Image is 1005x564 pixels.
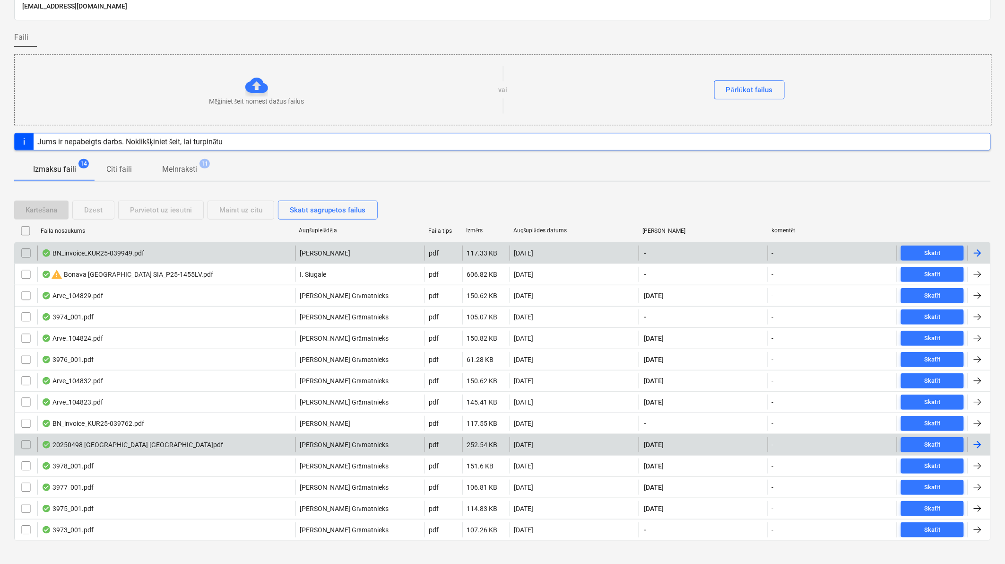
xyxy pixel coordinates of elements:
[42,462,51,470] div: OCR pabeigts
[33,164,76,175] p: Izmaksu faili
[514,505,533,512] div: [DATE]
[300,270,326,279] p: I. Siugale
[901,352,964,367] button: Skatīt
[300,440,389,449] p: [PERSON_NAME] Grāmatnieks
[643,525,647,535] span: -
[901,395,964,410] button: Skatīt
[278,201,378,220] button: Skatīt sagrupētos failus
[42,526,51,534] div: OCR pabeigts
[514,292,533,300] div: [DATE]
[958,519,1005,564] iframe: Chat Widget
[37,137,223,146] div: Jums ir nepabeigts darbs. Noklikšķiniet šeit, lai turpinātu
[14,54,992,125] div: Mēģiniet šeit nomest dažus failusvaiPārlūkot failus
[643,440,665,449] span: [DATE]
[78,159,89,168] span: 14
[300,248,350,258] p: [PERSON_NAME]
[643,248,647,258] span: -
[925,440,941,450] div: Skatīt
[429,249,439,257] div: pdf
[925,482,941,493] div: Skatīt
[42,313,51,321] div: OCR pabeigts
[643,334,665,343] span: [DATE]
[429,335,439,342] div: pdf
[467,420,497,427] div: 117.55 KB
[514,271,533,278] div: [DATE]
[300,504,389,513] p: [PERSON_NAME] Grāmatnieks
[467,462,494,470] div: 151.6 KB
[42,505,94,512] div: 3975_001.pdf
[925,354,941,365] div: Skatīt
[42,420,51,427] div: OCR pabeigts
[643,355,665,364] span: [DATE]
[429,505,439,512] div: pdf
[429,398,439,406] div: pdf
[42,356,94,363] div: 3976_001.pdf
[643,312,647,322] span: -
[429,271,439,278] div: pdf
[643,461,665,471] span: [DATE]
[42,462,94,470] div: 3978_001.pdf
[429,313,439,321] div: pdf
[901,416,964,431] button: Skatīt
[901,288,964,303] button: Skatīt
[772,356,774,363] div: -
[925,312,941,323] div: Skatīt
[772,335,774,342] div: -
[772,505,774,512] div: -
[429,526,439,534] div: pdf
[42,356,51,363] div: OCR pabeigts
[467,398,497,406] div: 145.41 KB
[772,227,893,234] div: komentēt
[429,420,439,427] div: pdf
[901,437,964,452] button: Skatīt
[514,398,533,406] div: [DATE]
[42,441,223,449] div: 20250498 [GEOGRAPHIC_DATA] [GEOGRAPHIC_DATA]pdf
[42,335,51,342] div: OCR pabeigts
[429,484,439,491] div: pdf
[300,483,389,492] p: [PERSON_NAME] Grāmatnieks
[901,309,964,325] button: Skatīt
[300,419,350,428] p: [PERSON_NAME]
[42,420,144,427] div: BN_invoice_KUR25-039762.pdf
[772,526,774,534] div: -
[467,271,497,278] div: 606.82 KB
[772,398,774,406] div: -
[925,461,941,472] div: Skatīt
[300,397,389,407] p: [PERSON_NAME] Grāmatnieks
[772,313,774,321] div: -
[42,335,103,342] div: Arve_104824.pdf
[41,228,292,234] div: Faila nosaukums
[467,249,497,257] div: 117.33 KB
[772,484,774,491] div: -
[772,249,774,257] div: -
[467,505,497,512] div: 114.83 KB
[42,271,51,278] div: OCR pabeigts
[429,377,439,385] div: pdf
[772,271,774,278] div: -
[925,291,941,301] div: Skatīt
[42,526,94,534] div: 3973_001.pdf
[901,373,964,388] button: Skatīt
[643,270,647,279] span: -
[466,227,506,234] div: Izmērs
[42,441,51,449] div: OCR pabeigts
[901,522,964,538] button: Skatīt
[772,462,774,470] div: -
[772,420,774,427] div: -
[300,334,389,343] p: [PERSON_NAME] Grāmatnieks
[643,483,665,492] span: [DATE]
[514,249,533,257] div: [DATE]
[467,356,494,363] div: 61.28 KB
[642,228,764,234] div: [PERSON_NAME]
[106,164,132,175] p: Citi faili
[514,377,533,385] div: [DATE]
[643,376,665,386] span: [DATE]
[901,267,964,282] button: Skatīt
[42,377,51,385] div: OCR pabeigts
[643,397,665,407] span: [DATE]
[42,505,51,512] div: OCR pabeigts
[514,313,533,321] div: [DATE]
[300,355,389,364] p: [PERSON_NAME] Grāmatnieks
[300,525,389,535] p: [PERSON_NAME] Grāmatnieks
